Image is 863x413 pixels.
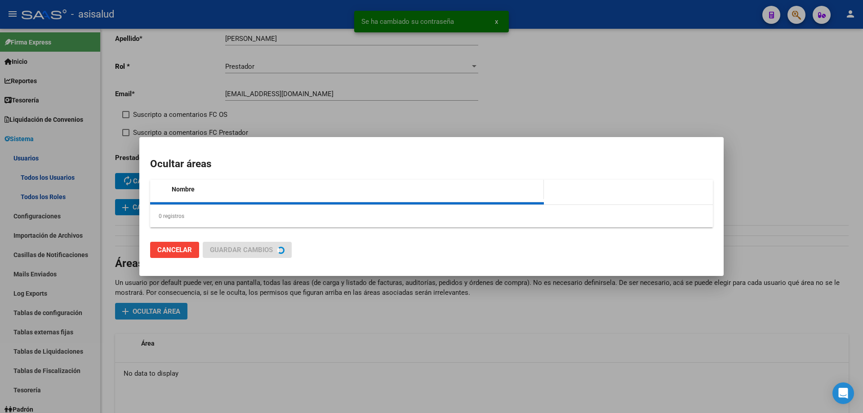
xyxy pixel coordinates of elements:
[172,186,195,193] span: Nombre
[832,382,854,404] div: Open Intercom Messenger
[210,246,273,254] span: Guardar Cambios
[150,205,713,227] div: 0 registros
[150,156,713,172] h2: Ocultar áreas
[168,180,544,199] datatable-header-cell: Nombre
[150,242,199,258] button: Cancelar
[157,246,192,254] span: Cancelar
[203,242,292,258] button: Guardar Cambios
